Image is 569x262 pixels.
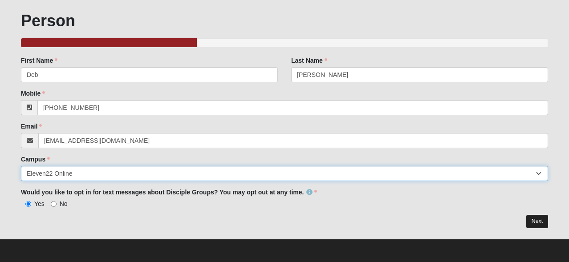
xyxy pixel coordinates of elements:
[526,215,548,228] a: Next
[21,188,317,197] label: Would you like to opt in for text messages about Disciple Groups? You may opt out at any time.
[21,122,42,131] label: Email
[291,56,327,65] label: Last Name
[60,200,68,207] span: No
[21,56,57,65] label: First Name
[21,89,45,98] label: Mobile
[21,11,548,30] h1: Person
[51,201,57,207] input: No
[34,200,45,207] span: Yes
[21,155,50,164] label: Campus
[25,201,31,207] input: Yes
